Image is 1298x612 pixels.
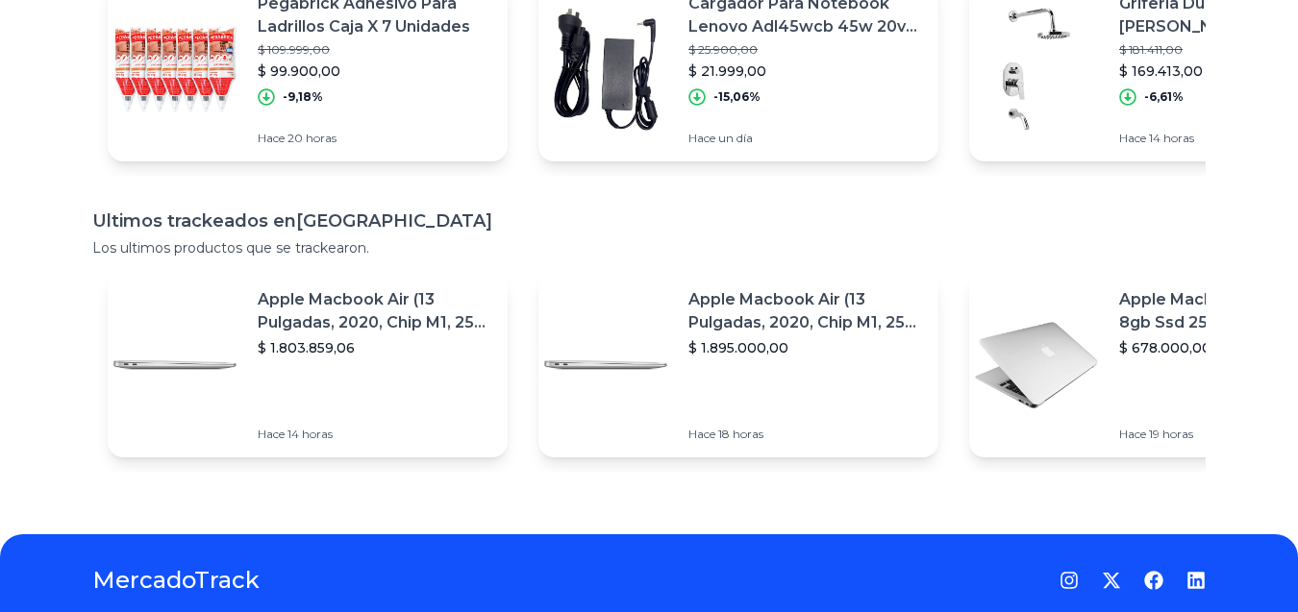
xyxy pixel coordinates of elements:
p: $ 25.900,00 [688,42,923,58]
p: Apple Macbook Air (13 Pulgadas, 2020, Chip M1, 256 Gb De Ssd, 8 Gb De Ram) - Plata [688,288,923,334]
img: Featured image [969,298,1104,432]
p: -15,06% [713,89,761,105]
p: Hace 14 horas [258,427,492,442]
p: Hace un día [688,131,923,146]
p: Hace 18 horas [688,427,923,442]
a: Instagram [1060,571,1079,590]
img: Featured image [108,298,242,432]
p: Apple Macbook Air (13 Pulgadas, 2020, Chip M1, 256 Gb De Ssd, 8 Gb De Ram) - Plata [258,288,492,334]
h1: Ultimos trackeados en [GEOGRAPHIC_DATA] [92,208,1206,234]
p: $ 1.895.000,00 [688,338,923,357]
img: Featured image [538,2,673,136]
a: Twitter [1102,571,1121,590]
p: $ 99.900,00 [258,61,492,81]
a: LinkedIn [1186,571,1206,590]
a: Featured imageApple Macbook Air (13 Pulgadas, 2020, Chip M1, 256 Gb De Ssd, 8 Gb De Ram) - Plata$... [108,273,508,457]
p: $ 1.803.859,06 [258,338,492,357]
p: $ 21.999,00 [688,61,923,81]
a: MercadoTrack [92,565,260,596]
img: Featured image [108,2,242,136]
p: -6,61% [1144,89,1184,105]
p: Los ultimos productos que se trackearon. [92,238,1206,257]
a: Facebook [1144,571,1163,590]
p: $ 109.999,00 [258,42,492,58]
p: Hace 20 horas [258,131,492,146]
img: Featured image [969,2,1104,136]
img: Featured image [538,298,673,432]
p: -9,18% [283,89,323,105]
a: Featured imageApple Macbook Air (13 Pulgadas, 2020, Chip M1, 256 Gb De Ssd, 8 Gb De Ram) - Plata$... [538,273,938,457]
